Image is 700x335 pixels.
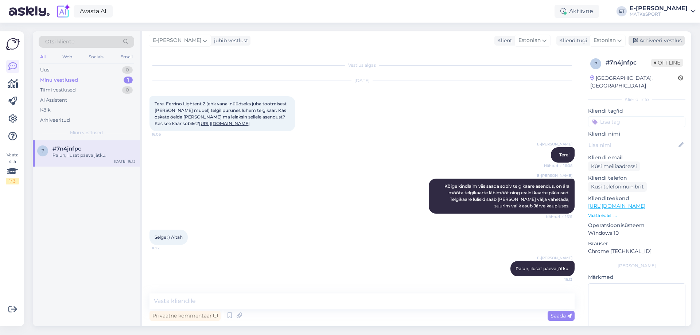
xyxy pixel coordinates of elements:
span: Estonian [594,36,616,44]
img: explore-ai [55,4,71,19]
a: [URL][DOMAIN_NAME] [199,121,250,126]
img: Askly Logo [6,37,20,51]
div: Arhiveeri vestlus [629,36,685,46]
span: Nähtud ✓ 16:08 [544,163,572,168]
span: Palun, ilusat päeva jätku. [516,266,569,271]
p: Operatsioonisüsteem [588,222,685,229]
span: 7 [42,148,44,153]
div: [PERSON_NAME] [588,262,685,269]
div: Minu vestlused [40,77,78,84]
div: [DATE] [149,77,575,84]
span: 16:12 [152,245,179,251]
div: Email [119,52,134,62]
span: Estonian [518,36,541,44]
p: Kliendi tag'id [588,107,685,115]
div: Tiimi vestlused [40,86,76,94]
div: [GEOGRAPHIC_DATA], [GEOGRAPHIC_DATA] [590,74,678,90]
div: Klient [494,37,512,44]
p: Windows 10 [588,229,685,237]
span: Selge :) Aitäh [155,234,183,240]
div: MATKaSPORT [630,11,688,17]
div: Kliendi info [588,96,685,103]
div: Uus [40,66,49,74]
span: E-[PERSON_NAME] [537,255,572,261]
span: 7 [595,61,597,66]
div: Vaata siia [6,152,19,184]
p: Kliendi email [588,154,685,161]
div: Küsi meiliaadressi [588,161,640,171]
div: Arhiveeritud [40,117,70,124]
div: 0 [122,66,133,74]
div: Vestlus algas [149,62,575,69]
a: Avasta AI [74,5,113,17]
span: 16:06 [152,132,179,137]
span: 16:13 [545,277,572,282]
div: Web [61,52,74,62]
p: Kliendi telefon [588,174,685,182]
div: juhib vestlust [211,37,248,44]
div: ET [617,6,627,16]
div: [DATE] 16:13 [114,159,136,164]
div: Küsi telefoninumbrit [588,182,647,192]
span: Saada [551,312,572,319]
div: # 7n4jnfpc [606,58,651,67]
p: Klienditeekond [588,195,685,202]
span: E-[PERSON_NAME] [537,141,572,147]
input: Lisa nimi [588,141,677,149]
div: 1 [124,77,133,84]
p: Kliendi nimi [588,130,685,138]
a: [URL][DOMAIN_NAME] [588,203,645,209]
a: E-[PERSON_NAME]MATKaSPORT [630,5,696,17]
span: Otsi kliente [45,38,74,46]
span: #7n4jnfpc [52,145,81,152]
div: 1 / 3 [6,178,19,184]
div: Palun, ilusat päeva jätku. [52,152,136,159]
div: Aktiivne [555,5,599,18]
p: Märkmed [588,273,685,281]
div: AI Assistent [40,97,67,104]
div: 0 [122,86,133,94]
div: E-[PERSON_NAME] [630,5,688,11]
span: E-[PERSON_NAME] [153,36,201,44]
div: All [39,52,47,62]
span: Offline [651,59,683,67]
div: Privaatne kommentaar [149,311,221,321]
p: Chrome [TECHNICAL_ID] [588,248,685,255]
span: Tere. Ferrino Lightent 2 (ehk vana, nüüdseks juba tootmisest [PERSON_NAME] mudel) telgil purunes ... [155,101,288,126]
span: Tere! [559,152,569,157]
span: Nähtud ✓ 16:11 [545,214,572,219]
span: Kõige kindlaim viis saada sobiv telgikaare asendus, on ära mõõta telgikaarte läbimõõt ning eraldi... [444,183,571,209]
div: Socials [87,52,105,62]
input: Lisa tag [588,116,685,127]
p: Brauser [588,240,685,248]
p: Vaata edasi ... [588,212,685,219]
div: Kõik [40,106,51,114]
span: E-[PERSON_NAME] [537,173,572,178]
div: Klienditugi [556,37,587,44]
span: Minu vestlused [70,129,103,136]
